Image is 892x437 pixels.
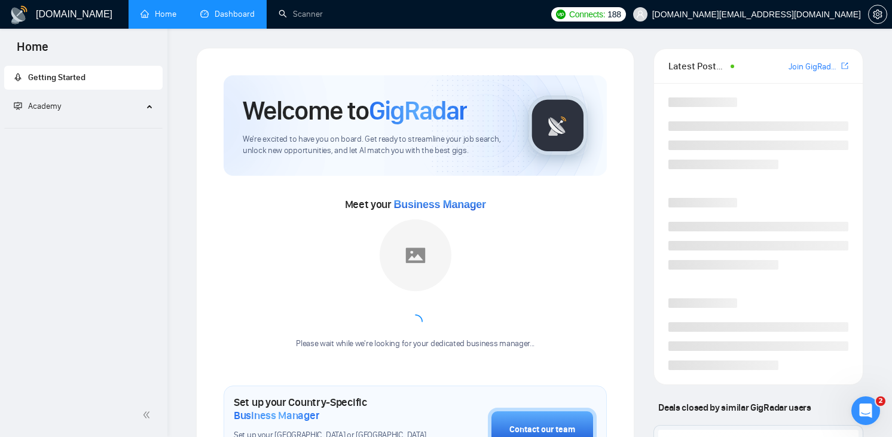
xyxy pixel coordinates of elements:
[636,10,644,19] span: user
[509,423,575,436] div: Contact our team
[406,313,425,332] span: loading
[869,10,887,19] span: setting
[556,10,566,19] img: upwork-logo.png
[142,409,154,421] span: double-left
[243,94,467,127] h1: Welcome to
[28,72,85,82] span: Getting Started
[528,96,588,155] img: gigradar-logo.png
[653,397,815,418] span: Deals closed by similar GigRadar users
[369,94,467,127] span: GigRadar
[14,101,61,111] span: Academy
[345,198,486,211] span: Meet your
[394,198,486,210] span: Business Manager
[28,101,61,111] span: Academy
[851,396,880,425] iframe: Intercom live chat
[868,5,887,24] button: setting
[841,60,848,72] a: export
[234,396,428,422] h1: Set up your Country-Specific
[279,9,323,19] a: searchScanner
[14,102,22,110] span: fund-projection-screen
[4,123,163,131] li: Academy Homepage
[569,8,605,21] span: Connects:
[14,73,22,81] span: rocket
[200,9,255,19] a: dashboardDashboard
[243,134,509,157] span: We're excited to have you on board. Get ready to streamline your job search, unlock new opportuni...
[607,8,621,21] span: 188
[140,9,176,19] a: homeHome
[668,59,726,74] span: Latest Posts from the GigRadar Community
[234,409,319,422] span: Business Manager
[789,60,839,74] a: Join GigRadar Slack Community
[876,396,885,406] span: 2
[289,338,542,350] div: Please wait while we're looking for your dedicated business manager...
[10,5,29,25] img: logo
[4,66,163,90] li: Getting Started
[380,219,451,291] img: placeholder.png
[7,38,58,63] span: Home
[868,10,887,19] a: setting
[841,61,848,71] span: export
